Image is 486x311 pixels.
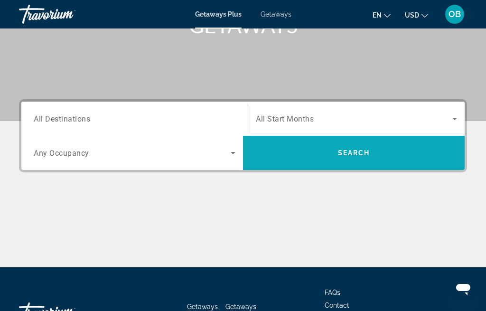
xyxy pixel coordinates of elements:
a: Getaways [261,10,291,18]
span: All Destinations [34,114,90,123]
a: Contact [325,302,349,309]
span: All Start Months [256,114,314,123]
button: Change currency [405,8,428,22]
button: Search [243,136,465,170]
a: Getaways Plus [195,10,242,18]
a: Travorium [19,2,114,27]
span: Search [338,149,370,157]
span: OB [449,9,461,19]
div: Search widget [21,102,465,170]
a: Getaways [187,303,218,311]
span: Any Occupancy [34,149,89,158]
button: User Menu [442,4,467,24]
iframe: Кнопка для запуску вікна повідомлень [448,273,478,303]
span: USD [405,11,419,19]
button: Change language [373,8,391,22]
a: FAQs [325,289,340,296]
span: en [373,11,382,19]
